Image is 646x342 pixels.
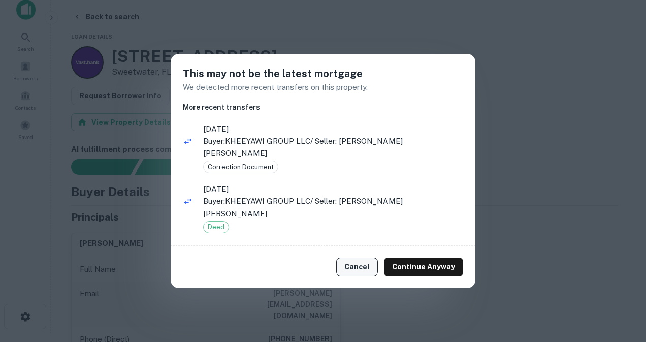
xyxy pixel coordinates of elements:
[595,261,646,310] iframe: Chat Widget
[203,135,463,159] p: Buyer: KHEEYAWI GROUP LLC / Seller: [PERSON_NAME] [PERSON_NAME]
[203,161,278,173] div: Correction Document
[203,183,463,195] span: [DATE]
[336,258,378,276] button: Cancel
[203,195,463,219] p: Buyer: KHEEYAWI GROUP LLC / Seller: [PERSON_NAME] [PERSON_NAME]
[183,66,463,81] h5: This may not be the latest mortgage
[203,123,463,135] span: [DATE]
[384,258,463,276] button: Continue Anyway
[203,221,229,233] div: Deed
[204,222,229,232] span: Deed
[183,101,463,113] h6: More recent transfers
[183,81,463,93] p: We detected more recent transfers on this property.
[204,162,278,173] span: Correction Document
